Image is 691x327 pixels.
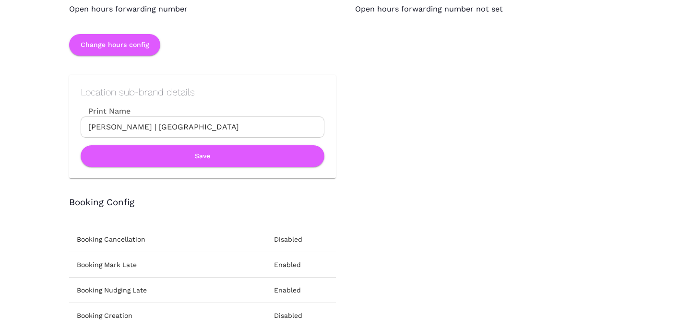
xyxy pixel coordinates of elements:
[266,252,336,278] td: Enabled
[69,198,622,208] h3: Booking Config
[266,227,336,252] td: Disabled
[69,278,266,303] td: Booking Nudging Late
[69,34,160,56] button: Change hours config
[81,145,324,167] button: Save
[266,278,336,303] td: Enabled
[81,86,324,98] h2: Location sub-brand details
[81,105,324,117] label: Print Name
[69,252,266,278] td: Booking Mark Late
[69,227,266,252] td: Booking Cancellation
